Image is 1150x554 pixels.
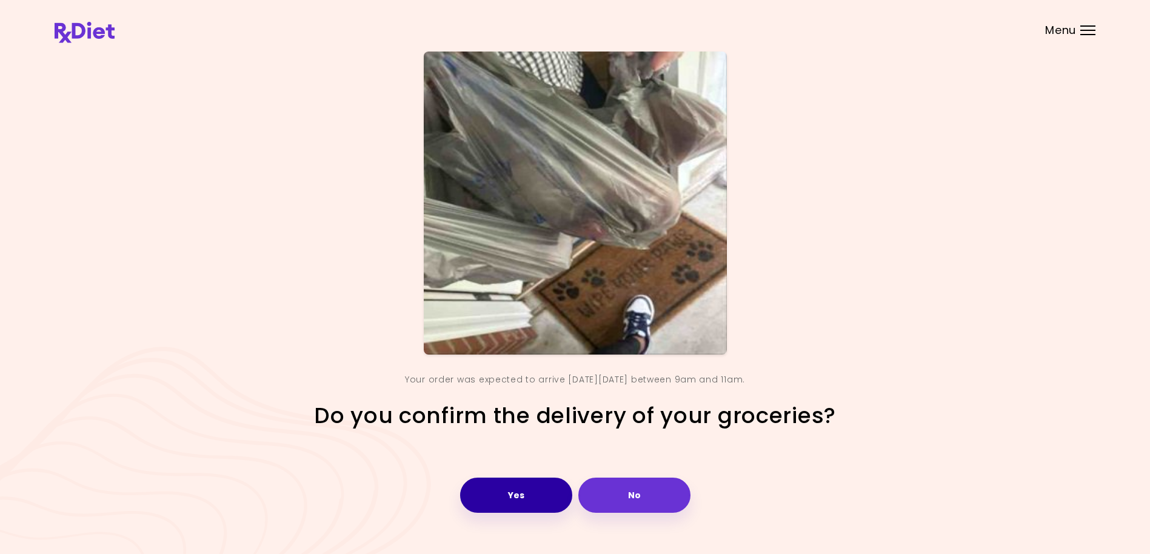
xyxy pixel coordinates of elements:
button: Yes [460,478,572,513]
span: Menu [1045,25,1076,36]
h2: Do you confirm the delivery of your groceries? [314,402,836,430]
img: RxDiet [55,22,115,43]
div: Your order was expected to arrive [DATE][DATE] between 9am and 11am. [405,370,745,390]
button: No [578,478,690,513]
